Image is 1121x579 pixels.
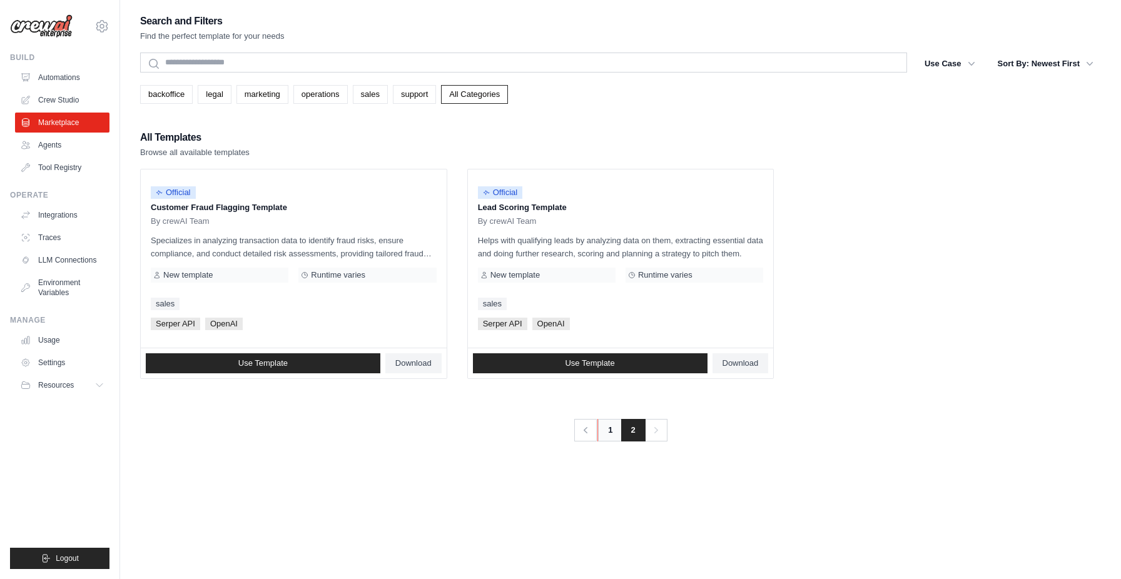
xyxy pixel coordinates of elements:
[238,358,288,368] span: Use Template
[15,68,109,88] a: Automations
[990,53,1101,75] button: Sort By: Newest First
[15,353,109,373] a: Settings
[713,353,769,373] a: Download
[151,298,180,310] a: sales
[205,318,243,330] span: OpenAI
[151,186,196,199] span: Official
[15,228,109,248] a: Traces
[441,85,508,104] a: All Categories
[56,553,79,563] span: Logout
[140,129,250,146] h2: All Templates
[393,85,436,104] a: support
[151,216,210,226] span: By crewAI Team
[478,201,764,214] p: Lead Scoring Template
[10,190,109,200] div: Operate
[236,85,288,104] a: marketing
[311,270,365,280] span: Runtime varies
[198,85,231,104] a: legal
[15,375,109,395] button: Resources
[140,85,193,104] a: backoffice
[15,90,109,110] a: Crew Studio
[723,358,759,368] span: Download
[151,201,437,214] p: Customer Fraud Flagging Template
[353,85,388,104] a: sales
[10,14,73,38] img: Logo
[140,13,285,30] h2: Search and Filters
[395,358,432,368] span: Download
[638,270,692,280] span: Runtime varies
[151,234,437,260] p: Specializes in analyzing transaction data to identify fraud risks, ensure compliance, and conduct...
[38,380,74,390] span: Resources
[565,358,614,368] span: Use Template
[140,146,250,159] p: Browse all available templates
[293,85,348,104] a: operations
[621,419,646,441] span: 2
[151,318,200,330] span: Serper API
[10,315,109,325] div: Manage
[10,548,109,569] button: Logout
[146,353,380,373] a: Use Template
[140,30,285,43] p: Find the perfect template for your needs
[15,273,109,303] a: Environment Variables
[574,419,667,441] nav: Pagination
[15,158,109,178] a: Tool Registry
[917,53,983,75] button: Use Case
[10,53,109,63] div: Build
[478,318,527,330] span: Serper API
[473,353,708,373] a: Use Template
[478,234,764,260] p: Helps with qualifying leads by analyzing data on them, extracting essential data and doing furthe...
[478,216,537,226] span: By crewAI Team
[15,135,109,155] a: Agents
[15,205,109,225] a: Integrations
[478,298,507,310] a: sales
[385,353,442,373] a: Download
[15,250,109,270] a: LLM Connections
[478,186,523,199] span: Official
[15,330,109,350] a: Usage
[597,419,622,441] a: 1
[15,113,109,133] a: Marketplace
[532,318,570,330] span: OpenAI
[163,270,213,280] span: New template
[490,270,540,280] span: New template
